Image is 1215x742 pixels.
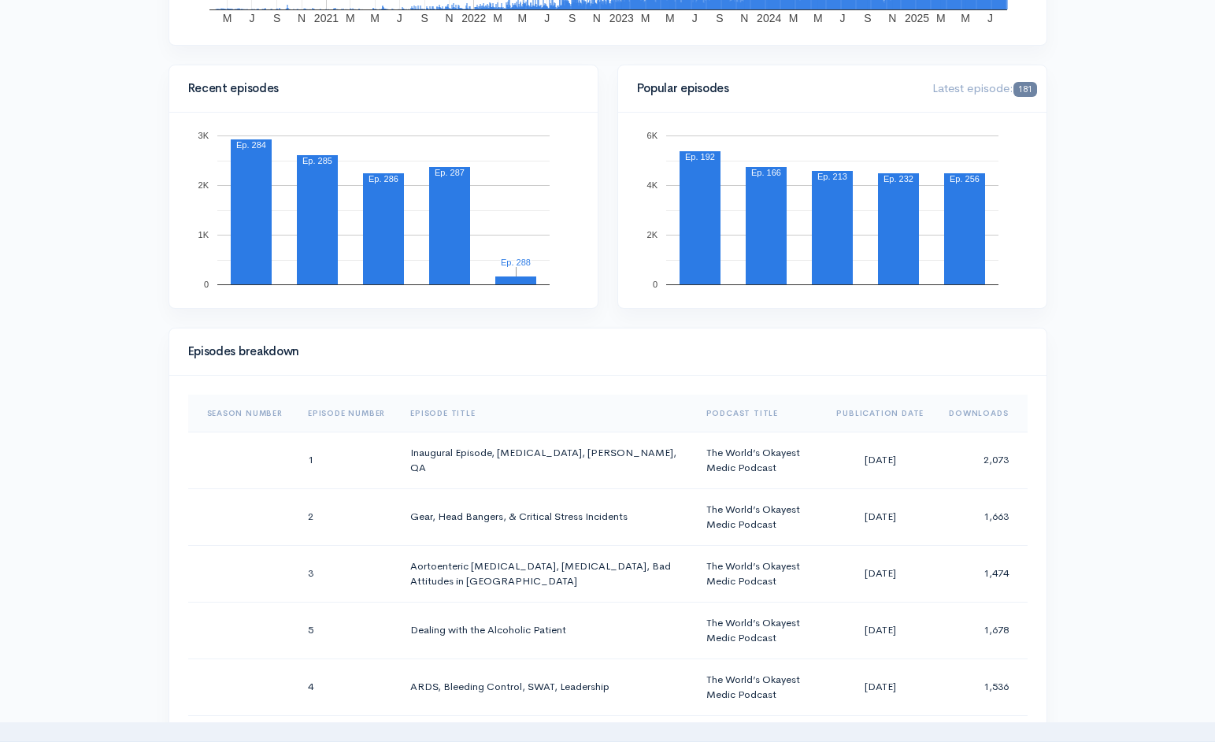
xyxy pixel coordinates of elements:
[824,432,936,488] td: [DATE]
[398,545,693,602] td: Aortoenteric [MEDICAL_DATA], [MEDICAL_DATA], Bad Attitudes in [GEOGRAPHIC_DATA]
[936,545,1027,602] td: 1,474
[646,131,658,140] text: 6K
[295,602,398,659] td: 5
[691,12,697,24] text: J
[932,80,1036,95] span: Latest episode:
[295,432,398,488] td: 1
[198,180,209,190] text: 2K
[398,432,693,488] td: Inaugural Episode, [MEDICAL_DATA], [PERSON_NAME], QA
[188,82,569,95] h4: Recent episodes
[544,12,550,24] text: J
[398,395,693,432] th: Sort column
[740,12,748,24] text: N
[302,156,332,165] text: Ep. 285
[420,12,428,24] text: S
[987,12,993,24] text: J
[936,602,1027,659] td: 1,678
[203,280,208,289] text: 0
[640,12,650,24] text: M
[824,488,936,545] td: [DATE]
[824,602,936,659] td: [DATE]
[637,82,914,95] h4: Popular episodes
[685,152,715,161] text: Ep. 192
[883,174,913,184] text: Ep. 232
[295,545,398,602] td: 3
[637,132,1028,289] svg: A chart.
[813,12,822,24] text: M
[694,659,824,715] td: The World’s Okayest Medic Podcast
[936,395,1027,432] th: Sort column
[1013,82,1036,97] span: 181
[716,12,723,24] text: S
[694,545,824,602] td: The World’s Okayest Medic Podcast
[568,12,575,24] text: S
[751,168,781,177] text: Ep. 166
[222,12,232,24] text: M
[936,659,1027,715] td: 1,536
[646,230,658,239] text: 2K
[188,395,295,432] th: Sort column
[249,12,254,24] text: J
[435,168,465,177] text: Ep. 287
[646,180,658,190] text: 4K
[694,602,824,659] td: The World’s Okayest Medic Podcast
[198,230,209,239] text: 1K
[824,659,936,715] td: [DATE]
[961,12,970,24] text: M
[295,659,398,715] td: 4
[396,12,402,24] text: J
[313,12,338,24] text: 2021
[839,12,845,24] text: J
[188,132,579,289] svg: A chart.
[295,395,398,432] th: Sort column
[493,12,502,24] text: M
[824,395,936,432] th: Sort column
[694,432,824,488] td: The World’s Okayest Medic Podcast
[888,12,896,24] text: N
[369,174,398,184] text: Ep. 286
[501,258,531,267] text: Ep. 288
[592,12,600,24] text: N
[936,432,1027,488] td: 2,073
[298,12,306,24] text: N
[609,12,633,24] text: 2023
[370,12,380,24] text: M
[198,131,209,140] text: 3K
[273,12,280,24] text: S
[817,172,847,181] text: Ep. 213
[398,659,693,715] td: ARDS, Bleeding Control, SWAT, Leadership
[236,140,266,150] text: Ep. 284
[950,174,980,184] text: Ep. 256
[188,345,1018,358] h4: Episodes breakdown
[824,545,936,602] td: [DATE]
[936,12,946,24] text: M
[905,12,929,24] text: 2025
[398,602,693,659] td: Dealing with the Alcoholic Patient
[694,395,824,432] th: Sort column
[788,12,798,24] text: M
[345,12,354,24] text: M
[398,488,693,545] td: Gear, Head Bangers, & Critical Stress Incidents
[936,488,1027,545] td: 1,663
[694,488,824,545] td: The World’s Okayest Medic Podcast
[652,280,657,289] text: 0
[517,12,527,24] text: M
[757,12,781,24] text: 2024
[461,12,486,24] text: 2022
[445,12,453,24] text: N
[864,12,871,24] text: S
[295,488,398,545] td: 2
[665,12,675,24] text: M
